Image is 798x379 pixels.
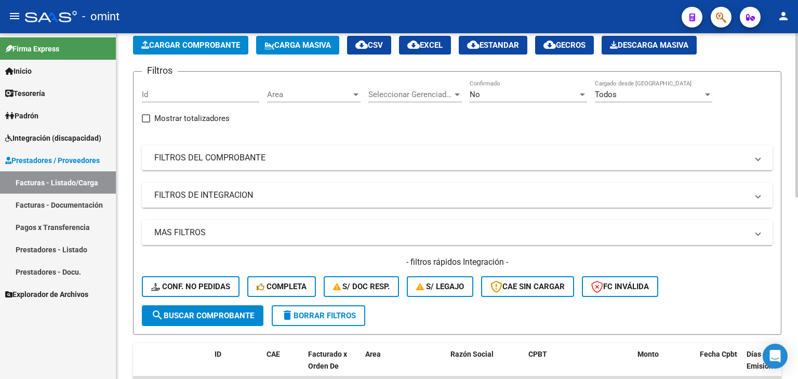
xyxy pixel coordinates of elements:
h3: Filtros [142,63,178,78]
mat-icon: search [151,309,164,321]
span: - omint [82,5,119,28]
button: CSV [347,36,391,55]
mat-icon: menu [8,10,21,22]
span: CPBT [528,350,547,358]
span: Estandar [467,40,519,50]
span: Seleccionar Gerenciador [368,90,453,99]
button: Buscar Comprobante [142,305,263,326]
span: S/ Doc Resp. [333,282,390,291]
button: Gecros [535,36,594,55]
span: Inicio [5,65,32,77]
mat-icon: cloud_download [467,38,480,51]
button: FC Inválida [582,276,658,297]
span: Buscar Comprobante [151,311,254,320]
span: Prestadores / Proveedores [5,155,100,166]
button: S/ Doc Resp. [324,276,400,297]
mat-icon: cloud_download [543,38,556,51]
span: No [470,90,480,99]
span: Descarga Masiva [610,40,688,50]
span: Gecros [543,40,586,50]
span: Integración (discapacidad) [5,132,101,144]
span: Area [365,350,381,358]
mat-expansion-panel-header: FILTROS DE INTEGRACION [142,183,773,208]
mat-panel-title: MAS FILTROS [154,227,748,238]
span: CAE SIN CARGAR [490,282,565,291]
span: S/ legajo [416,282,464,291]
span: Días desde Emisión [747,350,783,370]
span: Explorador de Archivos [5,289,88,300]
span: EXCEL [407,40,443,50]
h4: - filtros rápidos Integración - [142,256,773,268]
span: Mostrar totalizadores [154,112,230,125]
mat-icon: cloud_download [355,38,368,51]
span: Padrón [5,110,38,121]
mat-expansion-panel-header: MAS FILTROS [142,220,773,245]
span: Fecha Cpbt [700,350,737,358]
button: Carga Masiva [256,36,339,55]
span: FC Inválida [591,282,649,291]
span: Completa [257,282,307,291]
mat-icon: delete [281,309,294,321]
button: Estandar [459,36,527,55]
button: Descarga Masiva [602,36,697,55]
span: Cargar Comprobante [141,40,240,50]
button: EXCEL [399,36,451,55]
span: CSV [355,40,383,50]
span: ID [215,350,221,358]
span: Carga Masiva [264,40,331,50]
button: Cargar Comprobante [133,36,248,55]
span: Tesorería [5,88,45,99]
button: CAE SIN CARGAR [481,276,574,297]
button: S/ legajo [407,276,473,297]
div: Open Intercom Messenger [763,344,788,369]
span: Monto [637,350,659,358]
span: Borrar Filtros [281,311,356,320]
button: Borrar Filtros [272,305,365,326]
span: Todos [595,90,617,99]
button: Completa [247,276,316,297]
mat-icon: person [777,10,790,22]
mat-panel-title: FILTROS DEL COMPROBANTE [154,152,748,164]
button: Conf. no pedidas [142,276,240,297]
span: Facturado x Orden De [308,350,347,370]
mat-panel-title: FILTROS DE INTEGRACION [154,189,748,201]
span: Razón Social [450,350,494,358]
span: Area [267,90,351,99]
span: Firma Express [5,43,59,55]
span: Conf. no pedidas [151,282,230,291]
mat-icon: cloud_download [407,38,420,51]
mat-expansion-panel-header: FILTROS DEL COMPROBANTE [142,145,773,170]
app-download-masive: Descarga masiva de comprobantes (adjuntos) [602,36,697,55]
span: CAE [267,350,280,358]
